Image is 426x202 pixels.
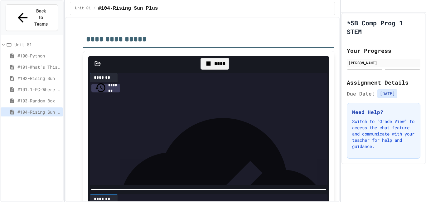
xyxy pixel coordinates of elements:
[75,6,91,11] span: Unit 01
[93,6,95,11] span: /
[34,8,48,27] span: Back to Teams
[347,78,420,87] h2: Assignment Details
[17,52,61,59] span: #100-Python
[98,5,158,12] span: #104-Rising Sun Plus
[17,64,61,70] span: #101-What's This ??
[347,46,420,55] h2: Your Progress
[377,89,397,98] span: [DATE]
[17,97,61,104] span: #103-Random Box
[352,108,415,116] h3: Need Help?
[17,75,61,81] span: #102-Rising Sun
[17,86,61,93] span: #101.1-PC-Where am I?
[349,60,419,66] div: [PERSON_NAME]
[6,4,58,31] button: Back to Teams
[14,41,61,48] span: Unit 01
[347,90,375,97] span: Due Date:
[352,118,415,150] p: Switch to "Grade View" to access the chat feature and communicate with your teacher for help and ...
[17,109,61,115] span: #104-Rising Sun Plus
[347,18,420,36] h1: *5B Comp Prog 1 STEM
